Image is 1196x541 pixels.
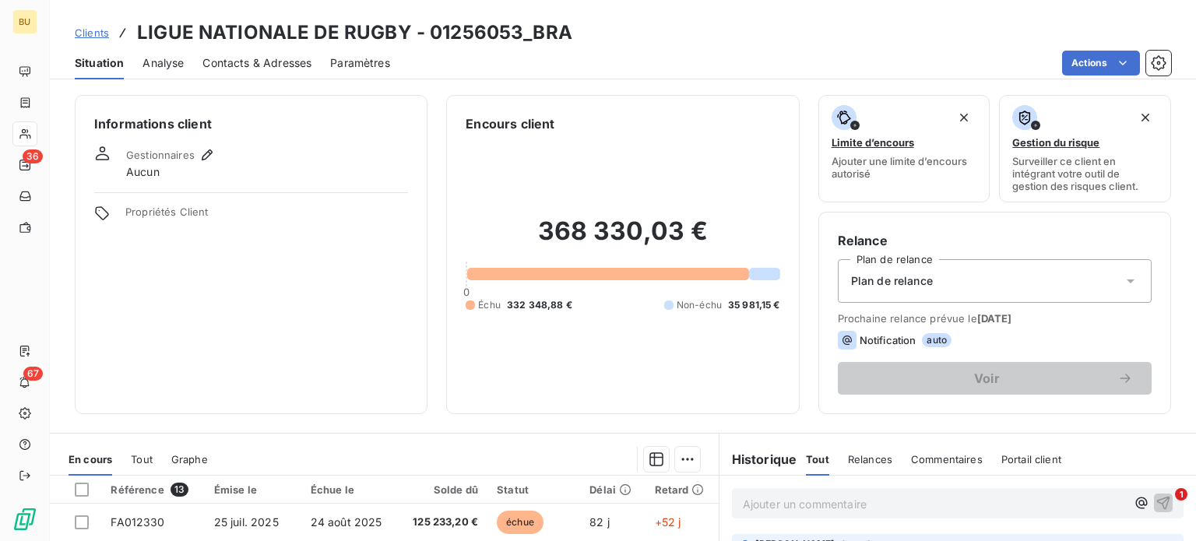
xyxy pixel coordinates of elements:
[75,55,124,71] span: Situation
[202,55,311,71] span: Contacts & Adresses
[999,95,1171,202] button: Gestion du risqueSurveiller ce client en intégrant votre outil de gestion des risques client.
[330,55,390,71] span: Paramètres
[12,507,37,532] img: Logo LeanPay
[466,216,779,262] h2: 368 330,03 €
[142,55,184,71] span: Analyse
[125,206,408,227] span: Propriétés Client
[589,483,635,496] div: Délai
[94,114,408,133] h6: Informations client
[75,26,109,39] span: Clients
[851,273,933,289] span: Plan de relance
[478,298,501,312] span: Échu
[1001,453,1061,465] span: Portail client
[131,453,153,465] span: Tout
[126,149,195,161] span: Gestionnaires
[838,362,1152,395] button: Voir
[655,515,681,529] span: +52 j
[23,367,43,381] span: 67
[69,453,112,465] span: En cours
[407,515,478,530] span: 125 233,20 €
[497,511,543,534] span: échue
[848,453,892,465] span: Relances
[171,483,188,497] span: 13
[922,333,952,347] span: auto
[1143,488,1180,525] iframe: Intercom live chat
[589,515,610,529] span: 82 j
[832,155,977,180] span: Ajouter une limite d’encours autorisé
[857,372,1117,385] span: Voir
[1012,155,1158,192] span: Surveiller ce client en intégrant votre outil de gestion des risques client.
[463,286,470,298] span: 0
[171,453,208,465] span: Graphe
[728,298,780,312] span: 35 981,15 €
[832,136,914,149] span: Limite d’encours
[860,334,916,346] span: Notification
[214,515,279,529] span: 25 juil. 2025
[677,298,722,312] span: Non-échu
[111,515,164,529] span: FA012330
[75,25,109,40] a: Clients
[126,164,160,180] span: Aucun
[12,9,37,34] div: BU
[977,312,1012,325] span: [DATE]
[806,453,829,465] span: Tout
[838,312,1152,325] span: Prochaine relance prévue le
[466,114,554,133] h6: Encours client
[407,483,478,496] div: Solde dû
[507,298,572,312] span: 332 348,88 €
[23,149,43,163] span: 36
[214,483,292,496] div: Émise le
[1012,136,1099,149] span: Gestion du risque
[137,19,572,47] h3: LIGUE NATIONALE DE RUGBY - 01256053_BRA
[497,483,571,496] div: Statut
[818,95,990,202] button: Limite d’encoursAjouter une limite d’encours autorisé
[719,450,797,469] h6: Historique
[111,483,195,497] div: Référence
[655,483,709,496] div: Retard
[311,483,389,496] div: Échue le
[911,453,983,465] span: Commentaires
[838,231,1152,250] h6: Relance
[311,515,382,529] span: 24 août 2025
[1062,51,1140,76] button: Actions
[1175,488,1187,501] span: 1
